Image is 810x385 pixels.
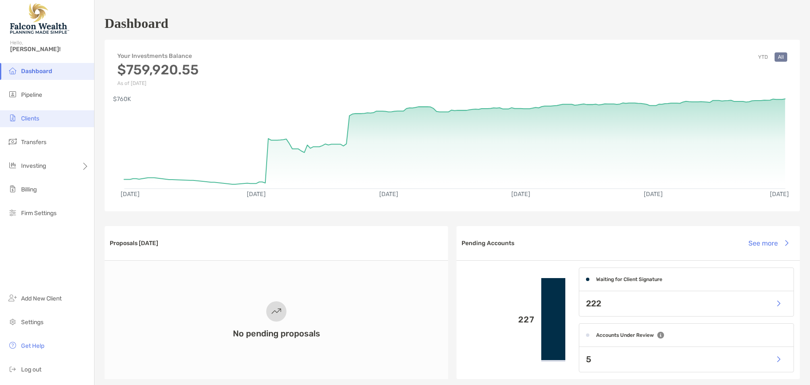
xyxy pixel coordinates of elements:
[8,184,18,194] img: billing icon
[10,46,89,53] span: [PERSON_NAME]!
[586,354,591,365] p: 5
[462,240,514,247] h3: Pending Accounts
[755,52,771,62] button: YTD
[8,89,18,99] img: pipeline icon
[105,16,168,31] h1: Dashboard
[21,68,52,75] span: Dashboard
[21,342,44,350] span: Get Help
[8,293,18,303] img: add_new_client icon
[21,210,57,217] span: Firm Settings
[742,234,795,252] button: See more
[775,52,787,62] button: All
[21,366,41,373] span: Log out
[117,80,199,86] p: As of [DATE]
[596,276,662,282] h4: Waiting for Client Signature
[8,364,18,374] img: logout icon
[8,113,18,123] img: clients icon
[21,319,43,326] span: Settings
[21,162,46,169] span: Investing
[586,298,601,309] p: 222
[121,191,140,198] text: [DATE]
[596,332,654,338] h4: Accounts Under Review
[110,240,158,247] h3: Proposals [DATE]
[21,139,46,146] span: Transfers
[10,3,69,34] img: Falcon Wealth Planning Logo
[511,191,530,198] text: [DATE]
[8,317,18,327] img: settings icon
[463,314,535,325] p: 227
[113,96,131,103] text: $760K
[21,115,39,122] span: Clients
[8,208,18,218] img: firm-settings icon
[233,328,320,339] h3: No pending proposals
[8,137,18,147] img: transfers icon
[8,66,18,76] img: dashboard icon
[117,62,199,78] h3: $759,920.55
[117,52,199,60] h4: Your Investments Balance
[770,191,789,198] text: [DATE]
[21,186,37,193] span: Billing
[379,191,398,198] text: [DATE]
[8,340,18,350] img: get-help icon
[21,91,42,98] span: Pipeline
[21,295,62,302] span: Add New Client
[8,160,18,170] img: investing icon
[644,191,663,198] text: [DATE]
[247,191,266,198] text: [DATE]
